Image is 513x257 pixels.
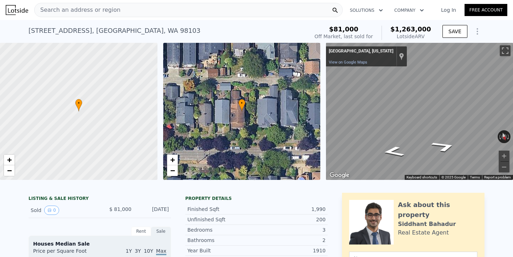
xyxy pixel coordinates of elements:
div: Sold [31,206,94,215]
div: Year Built [187,247,256,254]
span: $81,000 [329,25,358,33]
img: Google [328,171,351,180]
div: Finished Sqft [187,206,256,213]
span: • [238,100,245,106]
div: Sale [151,227,171,236]
div: LISTING & SALE HISTORY [28,196,171,203]
div: Siddhant Bahadur [398,220,456,228]
span: Search an address or region [35,6,120,14]
div: [STREET_ADDRESS] , [GEOGRAPHIC_DATA] , WA 98103 [28,26,201,36]
button: Rotate clockwise [507,130,511,143]
path: Go West [421,138,467,155]
div: Street View [326,43,513,180]
div: [DATE] [137,206,169,215]
span: − [170,166,175,175]
div: 1,990 [256,206,326,213]
div: [GEOGRAPHIC_DATA], [US_STATE] [329,49,393,54]
div: Unfinished Sqft [187,216,256,223]
span: + [7,155,12,164]
button: Rotate counterclockwise [498,130,502,143]
a: Zoom out [4,165,15,176]
a: Zoom in [167,155,178,165]
button: Zoom out [499,162,509,172]
a: Log In [432,6,465,14]
button: Reset the view [499,130,509,144]
span: • [75,100,82,106]
span: © 2025 Google [441,175,466,179]
button: SAVE [442,25,467,38]
a: Zoom out [167,165,178,176]
div: Real Estate Agent [398,228,449,237]
path: Go East [373,144,414,159]
div: Rent [131,227,151,236]
div: • [238,99,245,111]
a: Show location on map [399,52,404,60]
div: Map [326,43,513,180]
button: Solutions [344,4,389,17]
a: Report a problem [484,175,511,179]
div: Ask about this property [398,200,477,220]
div: Bedrooms [187,226,256,233]
div: Bathrooms [187,237,256,244]
a: Terms (opens in new tab) [470,175,480,179]
button: Show Options [470,24,484,39]
span: 3Y [135,248,141,254]
img: Lotside [6,5,28,15]
a: View on Google Maps [329,60,367,65]
div: Off Market, last sold for [315,33,373,40]
div: 3 [256,226,326,233]
div: • [75,99,82,111]
button: Zoom in [499,151,509,161]
button: View historical data [44,206,59,215]
div: 1910 [256,247,326,254]
span: $1,263,000 [390,25,431,33]
button: Toggle fullscreen view [500,45,511,56]
span: − [7,166,12,175]
a: Free Account [465,4,507,16]
div: 2 [256,237,326,244]
a: Open this area in Google Maps (opens a new window) [328,171,351,180]
span: 1Y [126,248,132,254]
span: Max [156,248,166,255]
div: Property details [185,196,328,201]
span: $ 81,000 [109,206,131,212]
button: Company [389,4,430,17]
div: 200 [256,216,326,223]
a: Zoom in [4,155,15,165]
button: Keyboard shortcuts [406,175,437,180]
span: + [170,155,175,164]
span: 10Y [144,248,153,254]
div: Houses Median Sale [33,240,166,247]
div: Lotside ARV [390,33,431,40]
